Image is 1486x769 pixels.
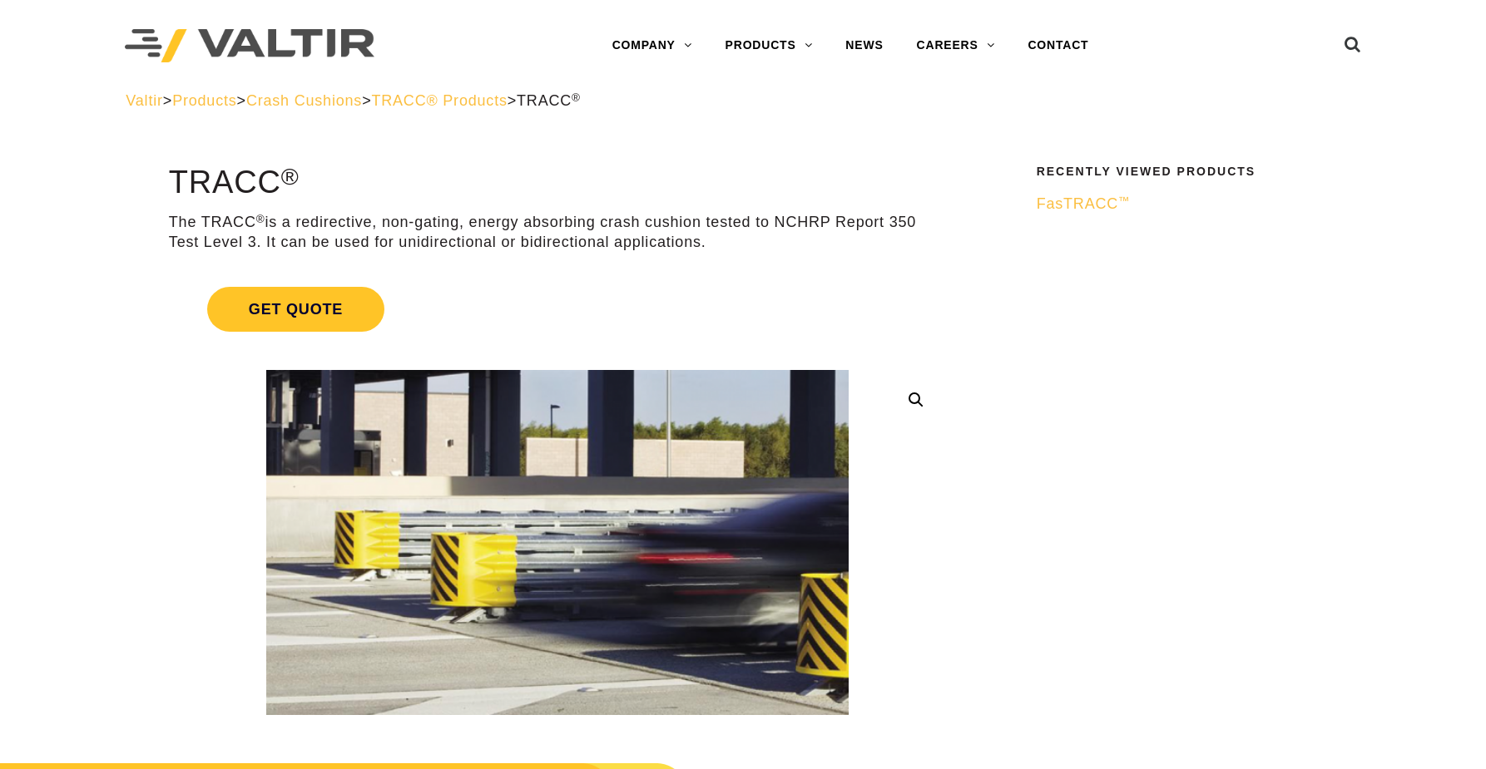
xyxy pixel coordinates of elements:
a: CAREERS [900,29,1012,62]
sup: ® [281,163,300,190]
a: TRACC® Products [371,92,507,109]
a: Products [172,92,236,109]
h1: TRACC [169,165,946,200]
a: Get Quote [169,267,946,352]
sup: ® [256,213,265,225]
div: > > > > [126,91,1360,111]
span: Get Quote [207,287,384,332]
sup: ™ [1118,195,1130,207]
a: CONTACT [1011,29,1105,62]
span: TRACC [517,92,581,109]
a: Crash Cushions [246,92,362,109]
span: FasTRACC [1037,195,1131,212]
sup: ® [572,91,581,104]
a: PRODUCTS [709,29,830,62]
a: COMPANY [596,29,709,62]
a: 🔍 [901,385,931,415]
a: FasTRACC™ [1037,195,1350,214]
a: Valtir [126,92,162,109]
p: The TRACC is a redirective, non-gating, energy absorbing crash cushion tested to NCHRP Report 350... [169,213,946,252]
img: Valtir [125,29,374,63]
h2: Recently Viewed Products [1037,165,1350,178]
a: NEWS [829,29,899,62]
